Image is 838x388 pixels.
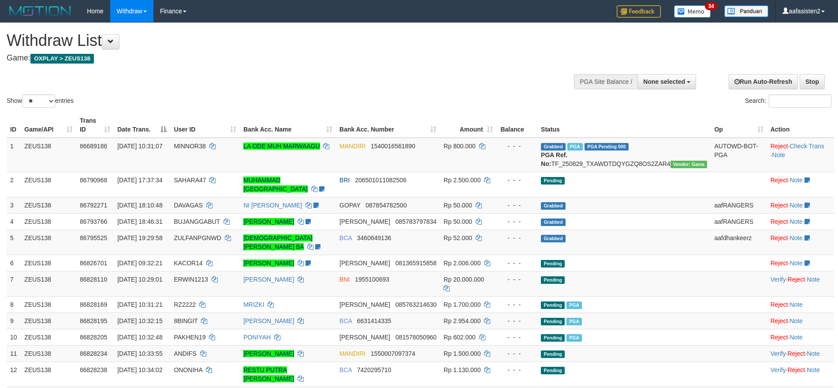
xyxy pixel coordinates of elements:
a: Reject [771,177,788,184]
span: Rp 52.000 [443,234,472,241]
span: [DATE] 10:31:21 [117,301,162,308]
span: [PERSON_NAME] [339,218,390,225]
span: [DATE] 18:46:31 [117,218,162,225]
img: Button%20Memo.svg [674,5,711,18]
span: Copy 3460649136 to clipboard [357,234,391,241]
span: RZ2222 [174,301,196,308]
a: Check Trans [790,143,824,150]
a: Note [790,177,803,184]
td: · [767,329,834,345]
span: Copy 085763214630 to clipboard [395,301,436,308]
a: Reject [788,366,805,373]
label: Show entries [7,94,74,108]
th: Bank Acc. Name: activate to sort column ascending [240,113,336,138]
td: aafdhankeerz [711,230,767,255]
a: Reject [771,202,788,209]
a: Stop [800,74,825,89]
a: Verify [771,366,786,373]
span: Copy 087854782500 to clipboard [365,202,406,209]
img: Feedback.jpg [617,5,661,18]
span: Copy 206501011082506 to clipboard [355,177,406,184]
a: LA ODE MUH MARWAAGU [243,143,320,150]
span: BCA [339,234,352,241]
a: Reject [771,317,788,324]
a: Reject [771,301,788,308]
td: · [767,213,834,230]
a: NI [PERSON_NAME] [243,202,302,209]
span: [PERSON_NAME] [339,334,390,341]
div: - - - [500,217,534,226]
span: MANDIRI [339,350,365,357]
a: Reject [771,143,788,150]
div: - - - [500,275,534,284]
span: BUJANGGABUT [174,218,220,225]
td: 8 [7,296,21,313]
span: Marked by aafkaynarin [567,143,583,151]
span: ZULFANPGNWD [174,234,221,241]
td: 2 [7,172,21,197]
span: MANDIRI [339,143,365,150]
span: [DATE] 10:31:07 [117,143,162,150]
a: Note [807,350,820,357]
div: - - - [500,316,534,325]
span: Pending [541,260,565,267]
th: ID [7,113,21,138]
a: Note [790,218,803,225]
a: Note [772,151,786,158]
input: Search: [769,94,831,108]
td: 3 [7,197,21,213]
h4: Game: [7,54,550,63]
span: Rp 2.006.000 [443,260,480,267]
a: [PERSON_NAME] [243,317,294,324]
a: Note [807,366,820,373]
a: Note [790,260,803,267]
div: - - - [500,365,534,374]
td: · · [767,362,834,387]
td: 5 [7,230,21,255]
span: [DATE] 10:34:02 [117,366,162,373]
span: [DATE] 18:10:48 [117,202,162,209]
span: Copy 081578050960 to clipboard [395,334,436,341]
span: Copy 1955100693 to clipboard [355,276,389,283]
td: AUTOWD-BOT-PGA [711,138,767,172]
th: Trans ID: activate to sort column ascending [76,113,114,138]
span: [DATE] 10:32:15 [117,317,162,324]
td: · [767,313,834,329]
span: ANDIFS [174,350,196,357]
td: 12 [7,362,21,387]
a: Reject [788,276,805,283]
a: Reject [771,260,788,267]
span: 86828110 [80,276,107,283]
td: aafRANGERS [711,213,767,230]
span: Rp 1.700.000 [443,301,480,308]
a: Reject [771,218,788,225]
span: BNI [339,276,350,283]
span: 86828234 [80,350,107,357]
th: Status [537,113,711,138]
td: ZEUS138 [21,197,76,213]
span: 8BINGIT [174,317,197,324]
div: - - - [500,201,534,210]
a: RESTU PUTRA [PERSON_NAME] [243,366,294,382]
span: None selected [643,78,685,85]
span: 86795525 [80,234,107,241]
td: ZEUS138 [21,255,76,271]
td: 6 [7,255,21,271]
th: Game/API: activate to sort column ascending [21,113,76,138]
td: aafRANGERS [711,197,767,213]
span: ONONIHA [174,366,202,373]
span: [DATE] 10:29:01 [117,276,162,283]
td: 4 [7,213,21,230]
span: Grabbed [541,143,566,151]
th: Bank Acc. Number: activate to sort column ascending [336,113,440,138]
td: ZEUS138 [21,329,76,345]
span: [DATE] 19:29:58 [117,234,162,241]
td: · [767,230,834,255]
td: ZEUS138 [21,362,76,387]
span: Rp 50.000 [443,202,472,209]
span: MINNOR38 [174,143,205,150]
a: Note [790,301,803,308]
a: Note [790,234,803,241]
td: · [767,255,834,271]
th: Balance [496,113,538,138]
